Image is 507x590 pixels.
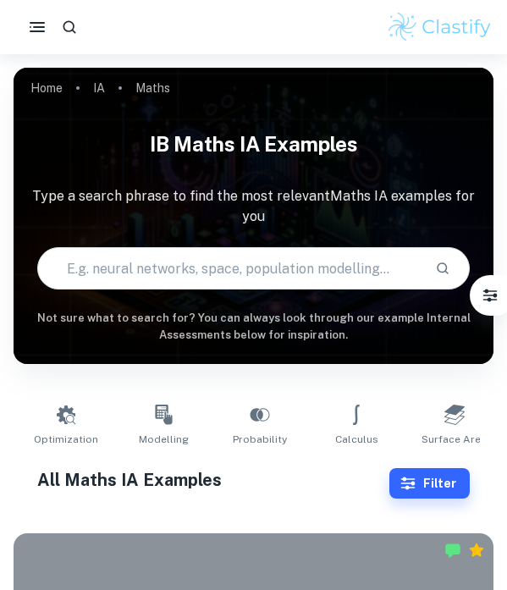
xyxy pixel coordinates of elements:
[14,310,493,345] h6: Not sure what to search for? You can always look through our example Internal Assessments below f...
[30,76,63,100] a: Home
[14,122,493,166] h1: IB Maths IA examples
[233,432,287,447] span: Probability
[473,278,507,312] button: Filter
[37,467,389,493] h1: All Maths IA Examples
[428,254,457,283] button: Search
[14,186,493,227] p: Type a search phrase to find the most relevant Maths IA examples for you
[139,432,189,447] span: Modelling
[34,432,98,447] span: Optimization
[335,432,378,447] span: Calculus
[444,542,461,559] img: Marked
[135,79,170,97] p: Maths
[93,76,105,100] a: IA
[386,10,493,44] img: Clastify logo
[468,542,485,559] div: Premium
[422,432,487,447] span: Surface Area
[389,468,470,499] button: Filter
[38,245,421,292] input: E.g. neural networks, space, population modelling...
